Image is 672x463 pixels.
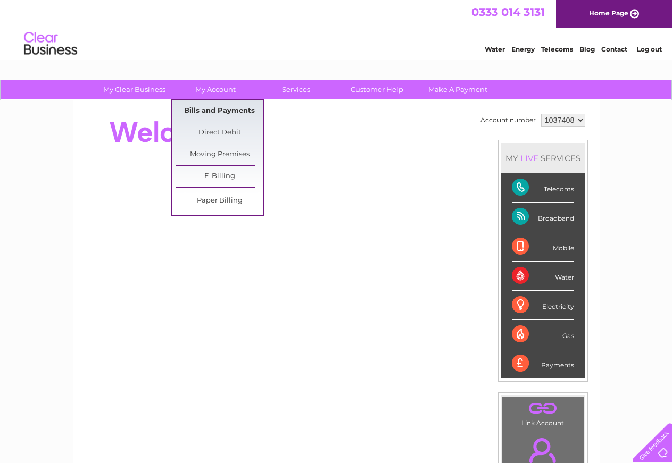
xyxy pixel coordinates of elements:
a: Services [252,80,340,99]
div: LIVE [518,153,541,163]
img: logo.png [23,28,78,60]
div: Broadband [512,203,574,232]
a: Water [485,45,505,53]
a: Bills and Payments [176,100,263,122]
div: Electricity [512,291,574,320]
div: MY SERVICES [501,143,585,173]
div: Telecoms [512,173,574,203]
a: My Clear Business [90,80,178,99]
a: Telecoms [541,45,573,53]
td: Link Account [502,396,584,430]
a: My Account [171,80,259,99]
a: Make A Payment [414,80,502,99]
a: Contact [601,45,627,53]
a: Log out [637,45,662,53]
a: Energy [511,45,535,53]
div: Payments [512,349,574,378]
div: Mobile [512,232,574,262]
a: Direct Debit [176,122,263,144]
a: Customer Help [333,80,421,99]
a: Paper Billing [176,190,263,212]
a: E-Billing [176,166,263,187]
a: 0333 014 3131 [471,5,545,19]
a: Moving Premises [176,144,263,165]
div: Gas [512,320,574,349]
td: Account number [478,111,538,129]
div: Water [512,262,574,291]
a: . [505,399,581,418]
div: Clear Business is a trading name of Verastar Limited (registered in [GEOGRAPHIC_DATA] No. 3667643... [85,6,588,52]
a: Blog [579,45,595,53]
